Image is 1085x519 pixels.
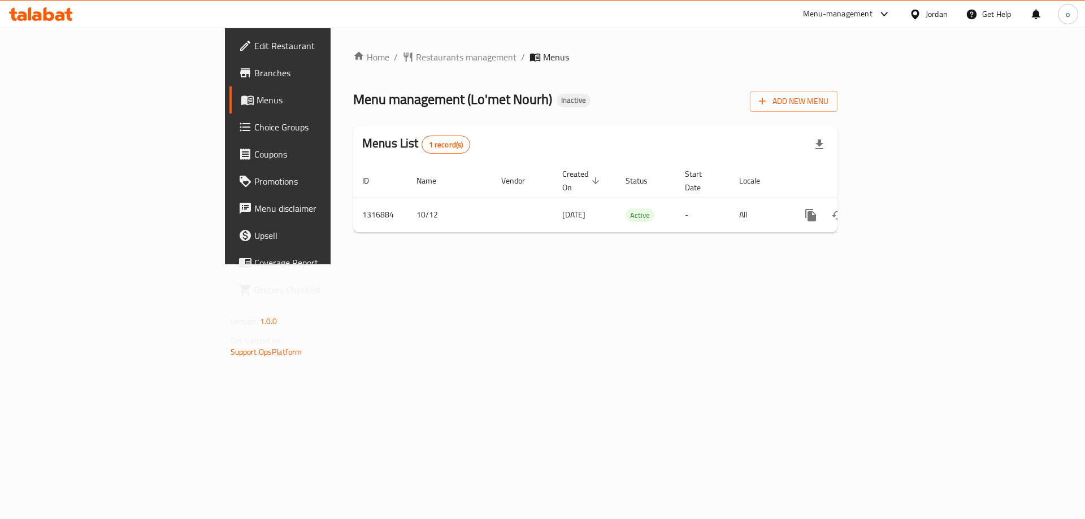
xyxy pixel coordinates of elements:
[362,174,384,187] span: ID
[229,222,406,249] a: Upsell
[759,94,828,108] span: Add New Menu
[557,94,591,107] div: Inactive
[557,95,591,105] span: Inactive
[229,114,406,141] a: Choice Groups
[229,195,406,222] a: Menu disclaimer
[353,86,552,112] span: Menu management ( Lo'met Nourh )
[422,139,470,150] span: 1 record(s)
[824,202,852,229] button: Change Status
[254,147,397,161] span: Coupons
[231,333,283,348] span: Get support on:
[254,256,397,269] span: Coverage Report
[730,198,788,232] td: All
[676,198,730,232] td: -
[562,207,585,222] span: [DATE]
[803,7,873,21] div: Menu-management
[626,208,654,222] div: Active
[402,50,517,64] a: Restaurants management
[806,131,833,158] div: Export file
[229,168,406,195] a: Promotions
[254,202,397,215] span: Menu disclaimer
[260,314,277,329] span: 1.0.0
[231,344,302,359] a: Support.OpsPlatform
[257,93,397,107] span: Menus
[231,314,258,329] span: Version:
[254,175,397,188] span: Promotions
[562,167,603,194] span: Created On
[254,229,397,242] span: Upsell
[543,50,569,64] span: Menus
[626,174,662,187] span: Status
[353,50,837,64] nav: breadcrumb
[739,174,775,187] span: Locale
[788,164,915,198] th: Actions
[926,8,948,20] div: Jordan
[1066,8,1070,20] span: o
[750,91,837,112] button: Add New Menu
[254,283,397,296] span: Grocery Checklist
[254,120,397,134] span: Choice Groups
[422,136,471,154] div: Total records count
[229,59,406,86] a: Branches
[254,39,397,53] span: Edit Restaurant
[501,174,540,187] span: Vendor
[353,164,915,233] table: enhanced table
[229,249,406,276] a: Coverage Report
[229,276,406,303] a: Grocery Checklist
[229,86,406,114] a: Menus
[229,141,406,168] a: Coupons
[254,66,397,80] span: Branches
[797,202,824,229] button: more
[416,50,517,64] span: Restaurants management
[407,198,492,232] td: 10/12
[685,167,717,194] span: Start Date
[416,174,451,187] span: Name
[229,32,406,59] a: Edit Restaurant
[521,50,525,64] li: /
[362,135,470,154] h2: Menus List
[626,209,654,222] span: Active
